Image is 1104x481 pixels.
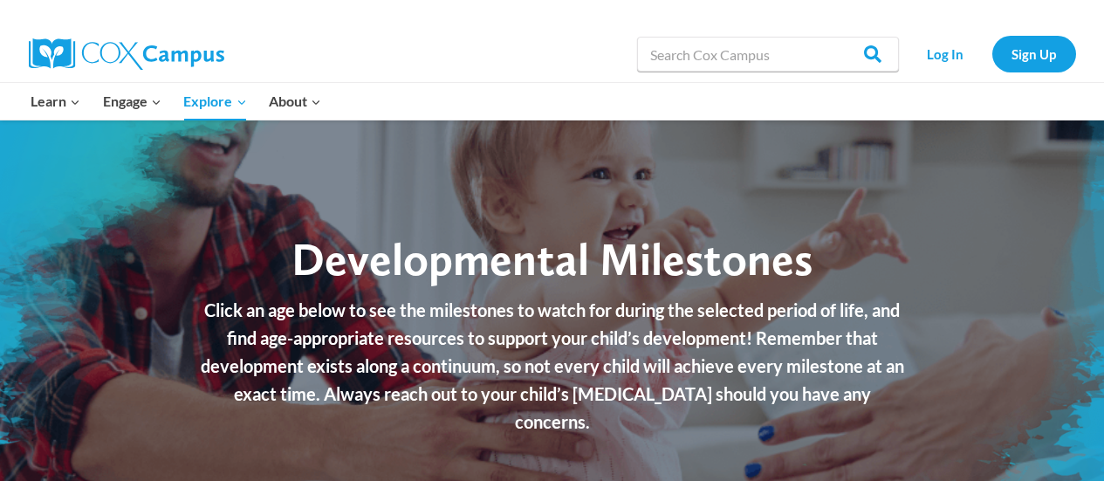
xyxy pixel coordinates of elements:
[103,90,161,113] span: Engage
[29,38,224,70] img: Cox Campus
[199,296,906,436] p: Click an age below to see the milestones to watch for during the selected period of life, and fin...
[269,90,321,113] span: About
[637,37,899,72] input: Search Cox Campus
[908,36,984,72] a: Log In
[31,90,80,113] span: Learn
[908,36,1076,72] nav: Secondary Navigation
[20,83,333,120] nav: Primary Navigation
[183,90,246,113] span: Explore
[291,231,813,286] span: Developmental Milestones
[992,36,1076,72] a: Sign Up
